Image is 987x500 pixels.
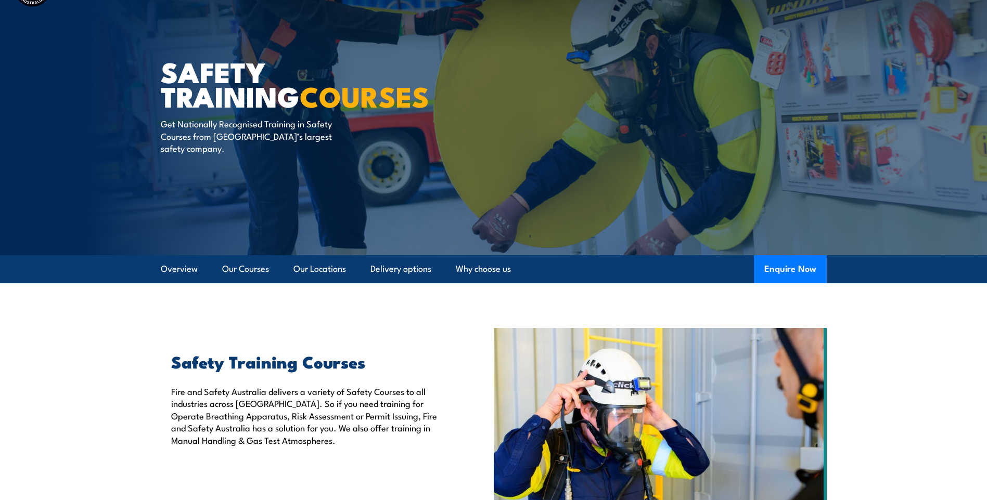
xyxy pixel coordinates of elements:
p: Get Nationally Recognised Training in Safety Courses from [GEOGRAPHIC_DATA]’s largest safety comp... [161,117,351,154]
a: Our Locations [293,255,346,283]
p: Fire and Safety Australia delivers a variety of Safety Courses to all industries across [GEOGRAPH... [171,385,446,446]
h2: Safety Training Courses [171,354,446,369]
a: Our Courses [222,255,269,283]
a: Overview [161,255,198,283]
a: Delivery options [370,255,431,283]
button: Enquire Now [754,255,827,283]
strong: COURSES [300,74,429,117]
a: Why choose us [456,255,511,283]
h1: Safety Training [161,59,418,108]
